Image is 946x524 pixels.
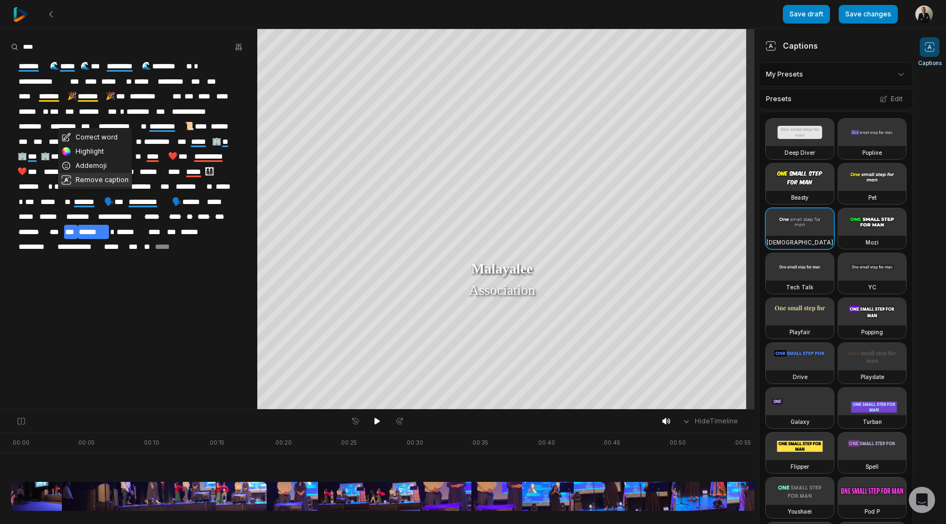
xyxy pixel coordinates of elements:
button: Save draft [783,5,830,24]
h3: YC [868,283,876,292]
h3: Galaxy [791,417,810,426]
img: color_wheel.png [61,147,71,156]
div: Open Intercom Messenger [909,487,935,513]
h3: Deep Diver [785,148,815,157]
h3: Spell [866,462,879,471]
button: Correct word [58,130,132,144]
h3: Beasty [791,193,809,202]
h3: Youshaei [788,507,812,516]
h3: [DEMOGRAPHIC_DATA] [766,238,833,247]
button: HideTimeline [678,413,741,429]
h3: Popping [861,328,883,336]
h3: Playfair [789,328,810,336]
div: Captions [765,40,818,51]
h3: Popline [862,148,882,157]
span: Captions [918,59,942,67]
div: My Presets [759,62,913,86]
h3: Playdate [861,372,884,381]
button: Captions [918,37,942,67]
h3: Drive [793,372,807,381]
button: Remove caption [58,173,132,187]
div: Presets [759,89,913,109]
button: Highlight [58,144,132,159]
h3: Pod P [864,507,880,516]
h3: Mozi [866,238,879,247]
button: Edit [876,92,906,106]
h3: Flipper [791,462,809,471]
button: Save changes [839,5,898,24]
h3: Tech Talk [786,283,814,292]
h3: Turban [863,417,882,426]
h3: Pet [868,193,876,202]
button: Addemoji [58,159,132,173]
img: reap [13,7,28,22]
